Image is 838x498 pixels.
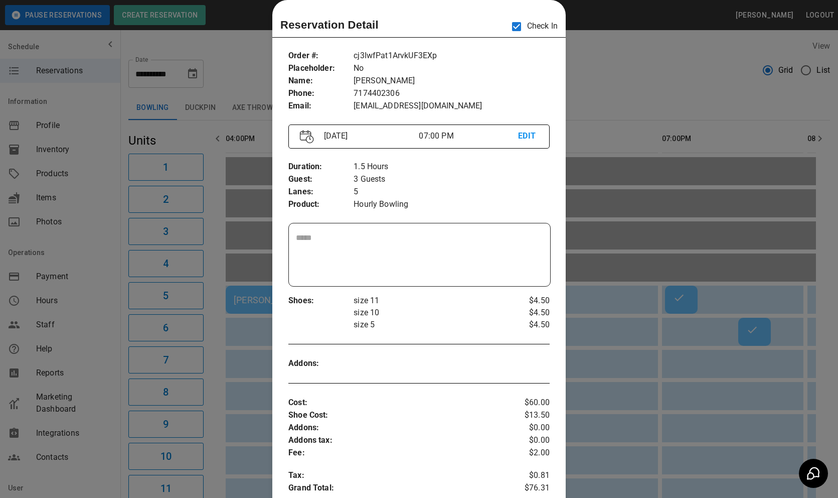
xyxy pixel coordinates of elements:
[506,295,550,307] p: $4.50
[288,295,354,307] p: Shoes :
[506,469,550,482] p: $0.81
[354,161,550,173] p: 1.5 Hours
[288,469,506,482] p: Tax :
[288,186,354,198] p: Lanes :
[288,434,506,447] p: Addons tax :
[354,186,550,198] p: 5
[288,50,354,62] p: Order # :
[354,319,506,331] p: size 5
[506,307,550,319] p: $4.50
[300,130,314,144] img: Vector
[354,295,506,307] p: size 11
[288,62,354,75] p: Placeholder :
[288,357,354,370] p: Addons :
[354,50,550,62] p: cj3IwfPat1ArvkUF3EXp
[288,482,506,497] p: Grand Total :
[506,482,550,497] p: $76.31
[506,16,558,37] p: Check In
[288,75,354,87] p: Name :
[506,397,550,409] p: $60.00
[354,307,506,319] p: size 10
[506,422,550,434] p: $0.00
[354,173,550,186] p: 3 Guests
[506,409,550,422] p: $13.50
[419,130,518,142] p: 07:00 PM
[320,130,419,142] p: [DATE]
[288,173,354,186] p: Guest :
[354,62,550,75] p: No
[288,100,354,112] p: Email :
[518,130,538,143] p: EDIT
[288,409,506,422] p: Shoe Cost :
[288,87,354,100] p: Phone :
[506,434,550,447] p: $0.00
[288,422,506,434] p: Addons :
[288,397,506,409] p: Cost :
[354,198,550,211] p: Hourly Bowling
[506,447,550,459] p: $2.00
[288,447,506,459] p: Fee :
[280,17,379,33] p: Reservation Detail
[288,198,354,211] p: Product :
[506,319,550,331] p: $4.50
[288,161,354,173] p: Duration :
[354,100,550,112] p: [EMAIL_ADDRESS][DOMAIN_NAME]
[354,75,550,87] p: [PERSON_NAME]
[354,87,550,100] p: 7174402306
